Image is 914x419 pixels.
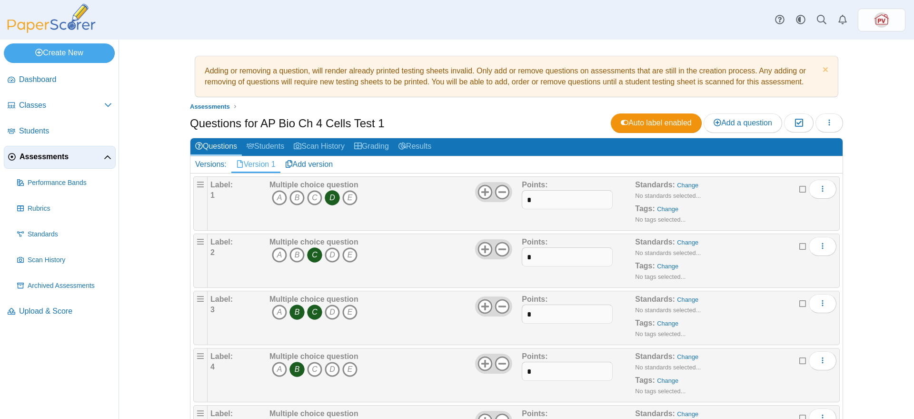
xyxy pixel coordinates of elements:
a: Add a question [704,113,782,133]
a: Scan History [13,249,116,272]
a: Change [677,182,698,189]
i: C [307,305,322,320]
a: Standards [13,223,116,246]
i: A [272,190,287,205]
button: More options [809,180,836,199]
i: D [325,362,340,377]
div: Drag handle [193,176,208,231]
i: B [289,362,305,377]
div: Drag handle [193,348,208,402]
a: Rubrics [13,197,116,220]
b: Multiple choice question [269,409,358,418]
b: Tags: [635,204,655,213]
b: Standards: [635,295,675,303]
button: More options [809,237,836,256]
b: 1 [210,191,215,199]
small: No standards selected... [635,192,701,199]
b: Standards: [635,409,675,418]
i: C [307,362,322,377]
b: Label: [210,352,233,360]
a: Change [657,205,678,213]
i: A [272,305,287,320]
i: A [272,247,287,263]
a: Create New [4,43,115,62]
a: Questions [190,138,242,156]
b: Points: [522,352,547,360]
a: Alerts [832,10,853,31]
small: No tags selected... [635,330,685,337]
a: Performance Bands [13,172,116,194]
span: Assessments [20,152,104,162]
i: D [325,190,340,205]
b: Label: [210,181,233,189]
small: No tags selected... [635,216,685,223]
small: No standards selected... [635,364,701,371]
div: Drag handle [193,234,208,288]
img: ps.2dGqZ33xQFlRBWZu [874,12,889,28]
b: 2 [210,248,215,256]
i: B [289,305,305,320]
h1: Questions for AP Bio Ch 4 Cells Test 1 [190,115,385,132]
a: Dashboard [4,69,116,92]
a: Change [677,239,698,246]
a: Change [657,377,678,384]
b: Label: [210,295,233,303]
span: Assessments [190,103,230,110]
b: Points: [522,295,547,303]
span: Dashboard [19,74,112,85]
i: D [325,305,340,320]
span: Standards [28,230,112,239]
b: Multiple choice question [269,238,358,246]
i: C [307,190,322,205]
b: Label: [210,409,233,418]
div: Adding or removing a question, will render already printed testing sheets invalid. Only add or re... [200,61,833,92]
a: Dismiss notice [820,66,828,76]
a: Upload & Score [4,300,116,323]
span: Auto label enabled [621,119,692,127]
small: No standards selected... [635,249,701,256]
a: Assessments [188,101,232,112]
b: 3 [210,306,215,314]
a: PaperScorer [4,26,99,34]
span: Classes [19,100,104,111]
small: No tags selected... [635,273,685,280]
div: Drag handle [193,291,208,345]
a: Results [394,138,436,156]
i: E [342,305,358,320]
b: 4 [210,363,215,371]
i: E [342,247,358,263]
a: Change [677,296,698,303]
b: Standards: [635,352,675,360]
span: Archived Assessments [28,281,112,291]
a: Auto label enabled [611,113,702,133]
button: More options [809,351,836,370]
b: Multiple choice question [269,295,358,303]
span: Rubrics [28,204,112,214]
b: Tags: [635,376,655,384]
span: Students [19,126,112,136]
i: C [307,247,322,263]
a: Change [657,320,678,327]
a: Archived Assessments [13,275,116,297]
a: Grading [349,138,394,156]
b: Tags: [635,319,655,327]
b: Points: [522,181,547,189]
span: Upload & Score [19,306,112,317]
a: Students [4,120,116,143]
b: Multiple choice question [269,352,358,360]
span: Scan History [28,255,112,265]
a: Scan History [289,138,349,156]
a: Change [657,263,678,270]
a: Version 1 [231,156,280,173]
small: No tags selected... [635,388,685,395]
b: Standards: [635,238,675,246]
a: Change [677,353,698,360]
div: Versions: [190,156,231,173]
i: A [272,362,287,377]
i: B [289,247,305,263]
b: Points: [522,238,547,246]
i: B [289,190,305,205]
b: Tags: [635,262,655,270]
b: Points: [522,409,547,418]
img: PaperScorer [4,4,99,33]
